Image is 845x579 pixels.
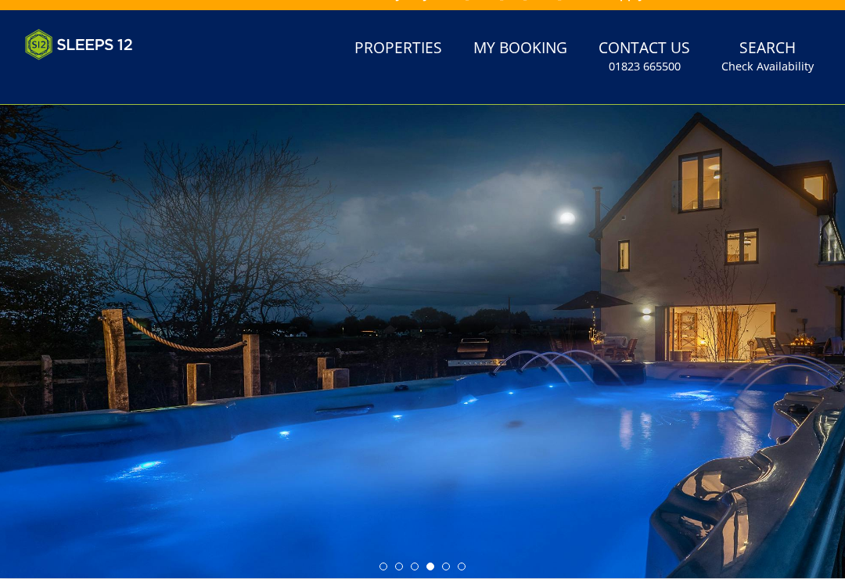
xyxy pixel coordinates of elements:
[348,31,448,67] a: Properties
[25,29,133,60] img: Sleeps 12
[467,31,574,67] a: My Booking
[609,59,681,74] small: 01823 665500
[721,59,814,74] small: Check Availability
[592,31,696,82] a: Contact Us01823 665500
[17,70,182,83] iframe: Customer reviews powered by Trustpilot
[715,31,820,82] a: SearchCheck Availability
